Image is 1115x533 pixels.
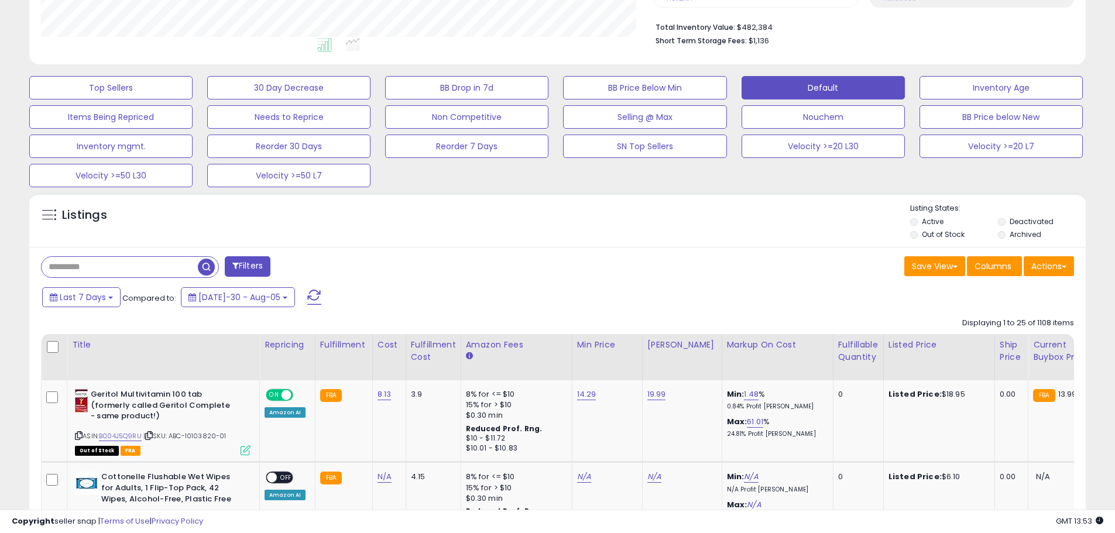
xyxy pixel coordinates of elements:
[727,403,824,411] p: 0.84% Profit [PERSON_NAME]
[727,417,824,438] div: %
[1036,471,1050,482] span: N/A
[385,105,548,129] button: Non Competitive
[967,256,1022,276] button: Columns
[121,446,140,456] span: FBA
[411,472,452,482] div: 4.15
[265,407,306,418] div: Amazon AI
[411,339,456,363] div: Fulfillment Cost
[888,339,990,351] div: Listed Price
[888,389,986,400] div: $18.95
[12,515,54,527] strong: Copyright
[656,19,1065,33] li: $482,384
[91,389,233,425] b: Geritol Multivitamin 100 tab (formerly called Geritol Complete - same product!)
[563,76,726,99] button: BB Price Below Min
[1024,256,1074,276] button: Actions
[888,472,986,482] div: $6.10
[922,229,965,239] label: Out of Stock
[727,430,824,438] p: 24.81% Profit [PERSON_NAME]
[152,515,203,527] a: Privacy Policy
[207,105,370,129] button: Needs to Reprice
[904,256,965,276] button: Save View
[727,389,824,411] div: %
[1000,389,1019,400] div: 0.00
[1033,389,1055,402] small: FBA
[910,203,1086,214] p: Listing States:
[656,36,747,46] b: Short Term Storage Fees:
[75,446,119,456] span: All listings that are currently out of stock and unavailable for purchase on Amazon
[577,339,637,351] div: Min Price
[320,339,368,351] div: Fulfillment
[60,291,106,303] span: Last 7 Days
[577,471,591,483] a: N/A
[1000,472,1019,482] div: 0.00
[267,390,282,400] span: ON
[265,490,306,500] div: Amazon AI
[466,400,563,410] div: 15% for > $10
[466,472,563,482] div: 8% for <= $10
[207,164,370,187] button: Velocity >=50 L7
[385,135,548,158] button: Reorder 7 Days
[411,389,452,400] div: 3.9
[466,434,563,443] div: $10 - $11.72
[744,388,759,400] a: 1.48
[466,424,543,434] b: Reduced Prof. Rng.
[1033,339,1093,363] div: Current Buybox Price
[1056,515,1103,527] span: 2025-08-13 13:53 GMT
[29,135,193,158] button: Inventory mgmt.
[922,216,944,226] label: Active
[838,389,874,400] div: 0
[143,431,227,441] span: | SKU: ABC-10103820-01
[742,105,905,129] button: Nouchem
[101,472,243,507] b: Cottonelle Flushable Wet Wipes for Adults, 1 Flip-Top Pack, 42 Wipes, Alcohol-Free, Plastic Free
[12,516,203,527] div: seller snap | |
[207,135,370,158] button: Reorder 30 Days
[742,76,905,99] button: Default
[378,471,392,483] a: N/A
[838,472,874,482] div: 0
[888,388,942,400] b: Listed Price:
[72,339,255,351] div: Title
[722,334,833,380] th: The percentage added to the cost of goods (COGS) that forms the calculator for Min & Max prices.
[1058,388,1077,400] span: 13.99
[277,473,296,483] span: OFF
[647,388,666,400] a: 19.99
[378,388,392,400] a: 8.13
[466,339,567,351] div: Amazon Fees
[42,287,121,307] button: Last 7 Days
[198,291,280,303] span: [DATE]-30 - Aug-05
[291,390,310,400] span: OFF
[962,318,1074,329] div: Displaying 1 to 25 of 1108 items
[122,293,176,304] span: Compared to:
[727,388,745,400] b: Min:
[838,339,879,363] div: Fulfillable Quantity
[29,105,193,129] button: Items Being Repriced
[62,207,107,223] h5: Listings
[378,339,401,351] div: Cost
[742,135,905,158] button: Velocity >=20 L30
[727,339,828,351] div: Markup on Cost
[656,22,735,32] b: Total Inventory Value:
[747,416,763,428] a: 61.01
[466,351,473,362] small: Amazon Fees.
[75,472,98,495] img: 41TXR2xnx8L._SL40_.jpg
[727,486,824,494] p: N/A Profit [PERSON_NAME]
[385,76,548,99] button: BB Drop in 7d
[563,135,726,158] button: SN Top Sellers
[727,416,747,427] b: Max:
[466,389,563,400] div: 8% for <= $10
[744,471,758,483] a: N/A
[29,164,193,187] button: Velocity >=50 L30
[100,515,150,527] a: Terms of Use
[1010,229,1041,239] label: Archived
[75,389,251,454] div: ASIN:
[29,76,193,99] button: Top Sellers
[320,389,342,402] small: FBA
[647,339,717,351] div: [PERSON_NAME]
[920,105,1083,129] button: BB Price below New
[749,35,769,46] span: $1,136
[265,339,310,351] div: Repricing
[647,471,661,483] a: N/A
[563,105,726,129] button: Selling @ Max
[466,493,563,504] div: $0.30 min
[207,76,370,99] button: 30 Day Decrease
